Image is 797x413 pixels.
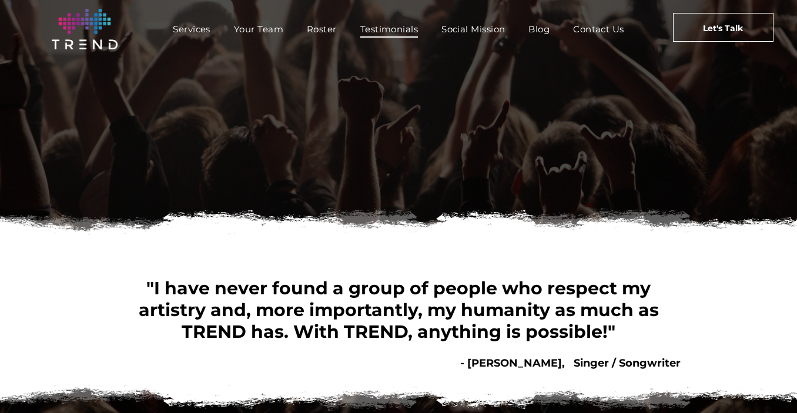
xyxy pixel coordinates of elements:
[349,21,430,38] a: Testimonials
[295,21,349,38] a: Roster
[52,9,118,49] img: logo
[222,21,295,38] a: Your Team
[460,357,681,370] b: - [PERSON_NAME], Singer / Songwriter
[561,21,636,38] a: Contact Us
[517,21,561,38] a: Blog
[430,21,517,38] a: Social Mission
[738,357,797,413] iframe: Chat Widget
[703,14,743,43] span: Let's Talk
[673,13,773,42] a: Let's Talk
[139,277,659,343] span: "I have never found a group of people who respect my artistry and, more importantly, my humanity ...
[161,21,222,38] a: Services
